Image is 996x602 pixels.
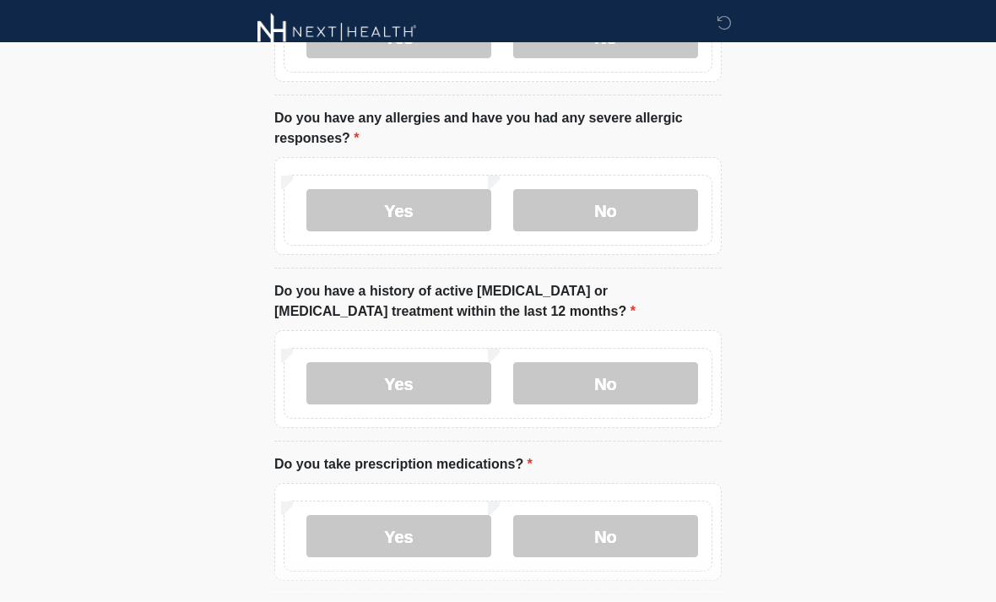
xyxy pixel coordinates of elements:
label: Do you take prescription medications? [274,454,533,475]
img: Next-Health Montecito Logo [257,13,417,51]
label: No [513,362,698,404]
label: No [513,515,698,557]
label: Yes [306,515,491,557]
label: Yes [306,362,491,404]
label: Do you have a history of active [MEDICAL_DATA] or [MEDICAL_DATA] treatment within the last 12 mon... [274,281,722,322]
label: Do you have any allergies and have you had any severe allergic responses? [274,108,722,149]
label: Yes [306,189,491,231]
label: No [513,189,698,231]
